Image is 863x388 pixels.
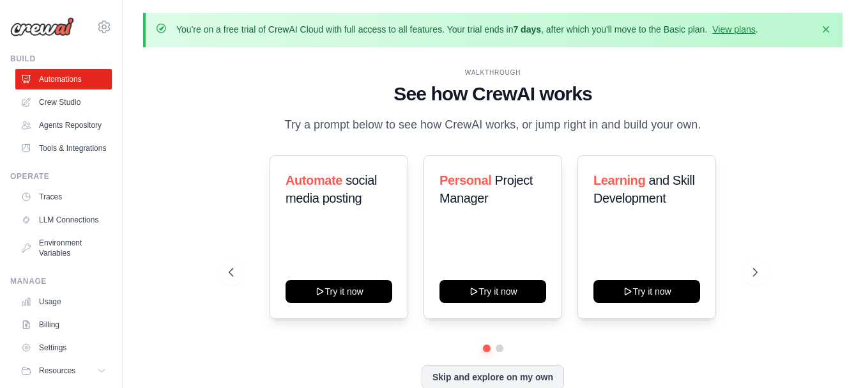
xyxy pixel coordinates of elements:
[712,24,755,35] a: View plans
[593,173,694,205] span: and Skill Development
[513,24,541,35] strong: 7 days
[593,173,645,187] span: Learning
[593,280,700,303] button: Try it now
[286,280,392,303] button: Try it now
[15,338,112,358] a: Settings
[10,54,112,64] div: Build
[439,173,491,187] span: Personal
[229,68,758,77] div: WALKTHROUGH
[799,327,863,388] iframe: Chat Widget
[286,173,377,205] span: social media posting
[229,82,758,105] h1: See how CrewAI works
[15,115,112,136] a: Agents Repository
[10,276,112,286] div: Manage
[39,366,75,376] span: Resources
[15,314,112,335] a: Billing
[15,210,112,230] a: LLM Connections
[15,233,112,263] a: Environment Variables
[439,280,546,303] button: Try it now
[15,69,112,89] a: Automations
[279,116,708,134] p: Try a prompt below to see how CrewAI works, or jump right in and build your own.
[15,92,112,113] a: Crew Studio
[286,173,342,187] span: Automate
[176,23,758,36] p: You're on a free trial of CrewAI Cloud with full access to all features. Your trial ends in , aft...
[439,173,533,205] span: Project Manager
[15,291,112,312] a: Usage
[10,17,74,36] img: Logo
[15,138,112,159] a: Tools & Integrations
[15,361,112,381] button: Resources
[10,171,112,182] div: Operate
[15,187,112,207] a: Traces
